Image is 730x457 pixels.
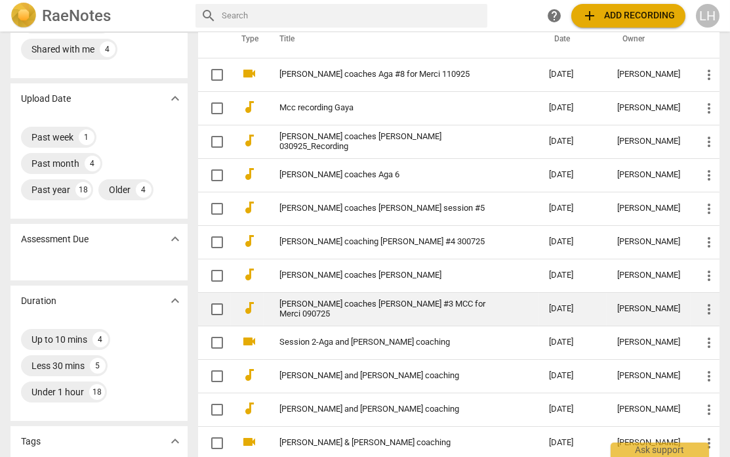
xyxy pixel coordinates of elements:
[538,326,607,359] td: [DATE]
[89,384,105,400] div: 18
[279,132,502,152] a: [PERSON_NAME] coaches [PERSON_NAME] 030925_Recording
[701,100,717,116] span: more_vert
[538,58,607,91] td: [DATE]
[538,91,607,125] td: [DATE]
[279,237,502,247] a: [PERSON_NAME] coaching [PERSON_NAME] #4 300725
[701,201,717,217] span: more_vert
[241,166,257,182] span: audiotrack
[31,333,87,346] div: Up to 10 mins
[701,368,717,384] span: more_vert
[21,294,56,308] p: Duration
[109,183,131,196] div: Older
[241,200,257,215] span: audiotrack
[31,43,94,56] div: Shared with me
[582,8,598,24] span: add
[696,4,720,28] button: LH
[611,443,709,457] div: Ask support
[617,371,680,381] div: [PERSON_NAME]
[701,234,717,250] span: more_vert
[546,8,562,24] span: help
[167,231,183,247] span: expand_more
[617,304,680,314] div: [PERSON_NAME]
[701,402,717,418] span: more_vert
[617,337,680,347] div: [PERSON_NAME]
[241,99,257,115] span: audiotrack
[136,182,152,198] div: 4
[538,393,607,426] td: [DATE]
[100,41,115,57] div: 4
[617,103,680,113] div: [PERSON_NAME]
[241,66,257,81] span: videocam
[279,204,502,213] a: [PERSON_NAME] coaches [PERSON_NAME] session #5
[279,170,502,180] a: [PERSON_NAME] coaches Aga 6
[279,404,502,414] a: [PERSON_NAME] and [PERSON_NAME] coaching
[241,300,257,316] span: audiotrack
[165,431,185,451] button: Show more
[701,167,717,183] span: more_vert
[538,125,607,158] td: [DATE]
[241,233,257,249] span: audiotrack
[167,91,183,106] span: expand_more
[31,157,79,170] div: Past month
[571,4,685,28] button: Upload
[21,435,41,448] p: Tags
[617,237,680,247] div: [PERSON_NAME]
[538,259,607,292] td: [DATE]
[279,371,502,381] a: [PERSON_NAME] and [PERSON_NAME] coaching
[617,438,680,448] div: [PERSON_NAME]
[222,5,482,26] input: Search
[90,358,106,374] div: 5
[10,3,185,29] a: LogoRaeNotes
[165,229,185,249] button: Show more
[701,134,717,150] span: more_vert
[241,133,257,148] span: audiotrack
[617,204,680,213] div: [PERSON_NAME]
[75,182,91,198] div: 18
[607,21,691,58] th: Owner
[701,301,717,317] span: more_vert
[92,332,108,347] div: 4
[79,129,94,145] div: 1
[582,8,675,24] span: Add recording
[279,70,502,79] a: [PERSON_NAME] coaches Aga #8 for Merci 110925
[31,359,85,372] div: Less 30 mins
[167,433,183,449] span: expand_more
[21,92,71,106] p: Upload Date
[264,21,538,58] th: Title
[279,438,502,448] a: [PERSON_NAME] & [PERSON_NAME] coaching
[31,131,73,144] div: Past week
[279,299,502,319] a: [PERSON_NAME] coaches [PERSON_NAME] #3 MCC for Merci 090725
[31,183,70,196] div: Past year
[538,158,607,192] td: [DATE]
[241,267,257,282] span: audiotrack
[538,21,607,58] th: Date
[241,401,257,416] span: audiotrack
[701,335,717,351] span: more_vert
[538,292,607,326] td: [DATE]
[538,359,607,393] td: [DATE]
[617,404,680,414] div: [PERSON_NAME]
[279,103,502,113] a: Mcc recording Gaya
[241,367,257,383] span: audiotrack
[701,435,717,451] span: more_vert
[165,89,185,108] button: Show more
[701,67,717,83] span: more_vert
[31,385,84,399] div: Under 1 hour
[279,337,502,347] a: Session 2-Aga and [PERSON_NAME] coaching
[701,268,717,284] span: more_vert
[279,271,502,280] a: [PERSON_NAME] coaches [PERSON_NAME]
[542,4,566,28] a: Help
[538,225,607,259] td: [DATE]
[617,170,680,180] div: [PERSON_NAME]
[617,137,680,146] div: [PERSON_NAME]
[241,434,257,450] span: videocam
[167,293,183,309] span: expand_more
[85,156,100,171] div: 4
[165,291,185,311] button: Show more
[231,21,264,58] th: Type
[21,232,89,246] p: Assessment Due
[201,8,216,24] span: search
[617,70,680,79] div: [PERSON_NAME]
[42,7,111,25] h2: RaeNotes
